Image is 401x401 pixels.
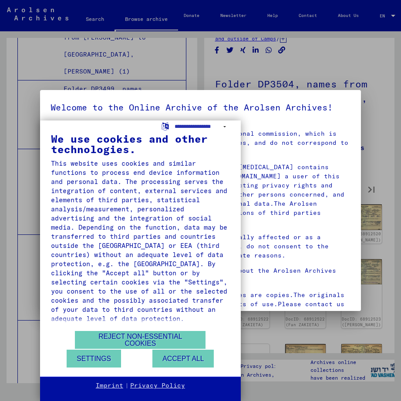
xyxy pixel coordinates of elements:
[152,350,214,368] button: Accept all
[67,350,121,368] button: Settings
[96,381,123,390] a: Imprint
[51,134,230,154] div: We use cookies and other technologies.
[130,381,185,390] a: Privacy Policy
[75,331,206,349] button: Reject non-essential cookies
[51,159,230,323] div: This website uses cookies and similar functions to process end device information and personal da...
